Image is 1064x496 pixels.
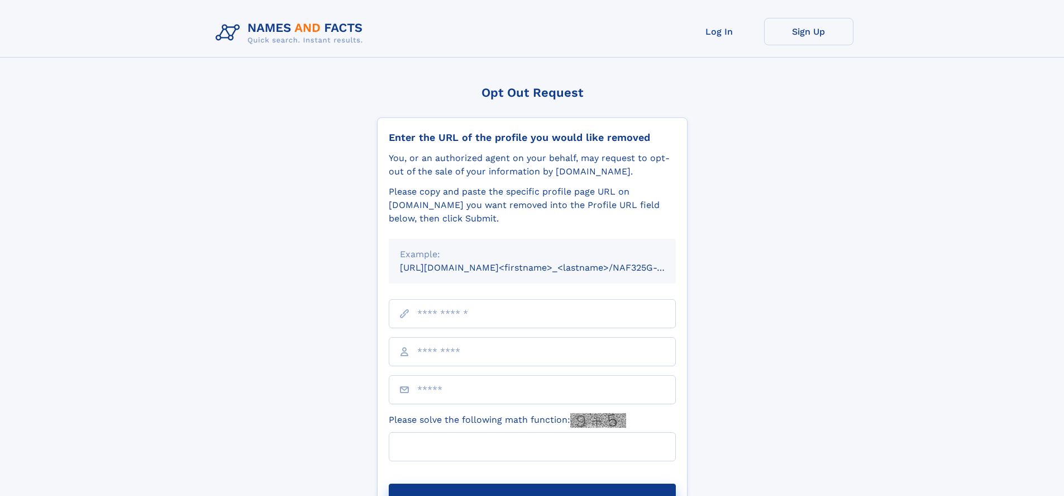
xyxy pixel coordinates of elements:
[675,18,764,45] a: Log In
[400,262,697,273] small: [URL][DOMAIN_NAME]<firstname>_<lastname>/NAF325G-xxxxxxxx
[389,185,676,225] div: Please copy and paste the specific profile page URL on [DOMAIN_NAME] you want removed into the Pr...
[389,152,676,178] div: You, or an authorized agent on your behalf, may request to opt-out of the sale of your informatio...
[211,18,372,48] img: Logo Names and Facts
[377,86,688,100] div: Opt Out Request
[389,413,626,428] label: Please solve the following math function:
[400,248,665,261] div: Example:
[764,18,853,45] a: Sign Up
[389,131,676,144] div: Enter the URL of the profile you would like removed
